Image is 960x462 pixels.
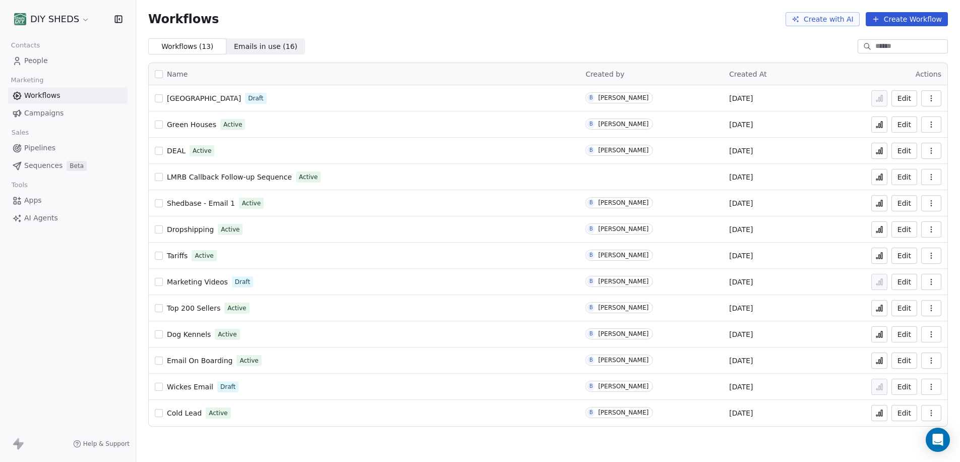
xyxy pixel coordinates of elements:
[589,356,593,364] div: B
[891,379,917,395] a: Edit
[167,94,241,102] span: [GEOGRAPHIC_DATA]
[729,251,753,261] span: [DATE]
[891,221,917,238] button: Edit
[786,12,860,26] button: Create with AI
[8,140,128,156] a: Pipelines
[167,409,202,417] span: Cold Lead
[729,172,753,182] span: [DATE]
[167,225,214,234] span: Dropshipping
[729,382,753,392] span: [DATE]
[67,161,87,171] span: Beta
[598,252,648,259] div: [PERSON_NAME]
[589,199,593,207] div: B
[891,248,917,264] button: Edit
[589,94,593,102] div: B
[167,121,216,129] span: Green Houses
[7,178,32,193] span: Tools
[589,146,593,154] div: B
[589,225,593,233] div: B
[598,121,648,128] div: [PERSON_NAME]
[891,117,917,133] button: Edit
[589,120,593,128] div: B
[598,330,648,337] div: [PERSON_NAME]
[589,330,593,338] div: B
[24,108,64,119] span: Campaigns
[167,120,216,130] a: Green Houses
[12,11,92,28] button: DIY SHEDS
[167,224,214,235] a: Dropshipping
[24,90,61,101] span: Workflows
[729,70,767,78] span: Created At
[248,94,263,103] span: Draft
[223,120,242,129] span: Active
[24,213,58,223] span: AI Agents
[7,38,44,53] span: Contacts
[8,192,128,209] a: Apps
[7,73,48,88] span: Marketing
[916,70,941,78] span: Actions
[589,409,593,417] div: B
[585,70,624,78] span: Created by
[167,198,235,208] a: Shedbase - Email 1
[866,12,948,26] button: Create Workflow
[7,125,33,140] span: Sales
[167,251,188,261] a: Tariffs
[30,13,79,26] span: DIY SHEDS
[729,408,753,418] span: [DATE]
[598,94,648,101] div: [PERSON_NAME]
[891,274,917,290] button: Edit
[221,225,239,234] span: Active
[195,251,213,260] span: Active
[891,326,917,342] button: Edit
[167,172,292,182] a: LMRB Callback Follow-up Sequence
[220,382,235,391] span: Draft
[167,330,211,338] span: Dog Kennels
[8,87,128,104] a: Workflows
[729,93,753,103] span: [DATE]
[598,199,648,206] div: [PERSON_NAME]
[167,93,241,103] a: [GEOGRAPHIC_DATA]
[239,356,258,365] span: Active
[598,147,648,154] div: [PERSON_NAME]
[167,147,186,155] span: DEAL
[891,405,917,421] button: Edit
[598,357,648,364] div: [PERSON_NAME]
[891,169,917,185] button: Edit
[167,69,188,80] span: Name
[167,173,292,181] span: LMRB Callback Follow-up Sequence
[167,408,202,418] a: Cold Lead
[729,277,753,287] span: [DATE]
[926,428,950,452] div: Open Intercom Messenger
[729,198,753,208] span: [DATE]
[598,225,648,233] div: [PERSON_NAME]
[167,277,228,287] a: Marketing Videos
[729,303,753,313] span: [DATE]
[891,353,917,369] button: Edit
[167,303,220,313] a: Top 200 Sellers
[14,13,26,25] img: shedsdiy.jpg
[24,143,55,153] span: Pipelines
[598,278,648,285] div: [PERSON_NAME]
[729,146,753,156] span: [DATE]
[891,195,917,211] button: Edit
[589,382,593,390] div: B
[24,195,42,206] span: Apps
[234,41,297,52] span: Emails in use ( 16 )
[83,440,130,448] span: Help & Support
[167,278,228,286] span: Marketing Videos
[167,146,186,156] a: DEAL
[589,277,593,285] div: B
[891,90,917,106] button: Edit
[167,382,213,392] a: Wickes Email
[193,146,211,155] span: Active
[729,224,753,235] span: [DATE]
[598,383,648,390] div: [PERSON_NAME]
[729,120,753,130] span: [DATE]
